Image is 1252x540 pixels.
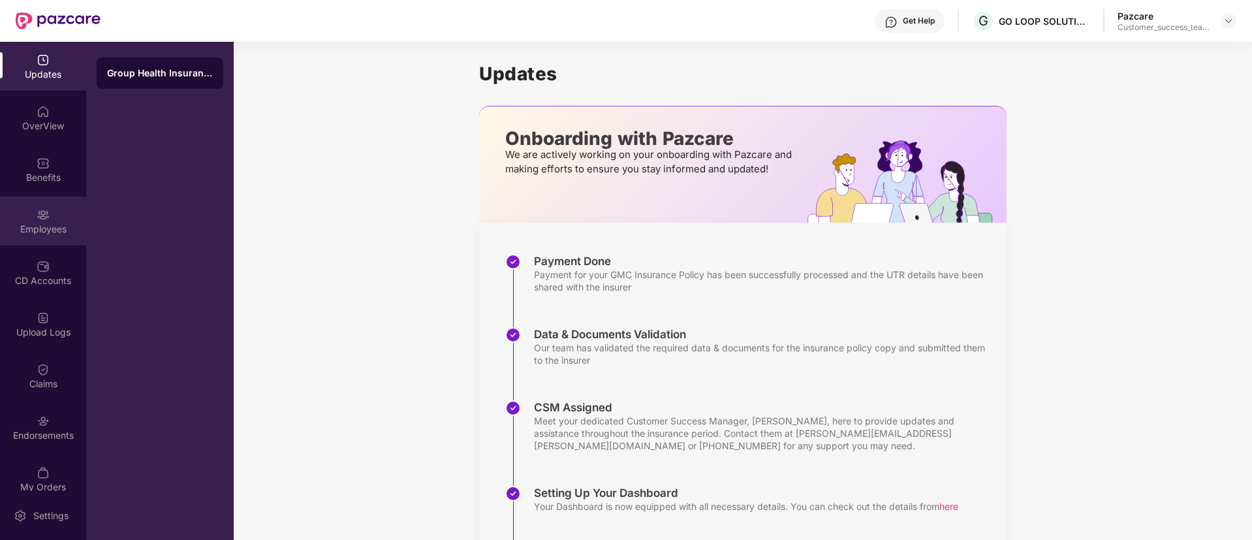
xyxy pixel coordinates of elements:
[37,311,50,325] img: svg+xml;base64,PHN2ZyBpZD0iVXBsb2FkX0xvZ3MiIGRhdGEtbmFtZT0iVXBsb2FkIExvZ3MiIHhtbG5zPSJodHRwOi8vd3...
[37,54,50,67] img: svg+xml;base64,PHN2ZyBpZD0iVXBkYXRlZCIgeG1sbnM9Imh0dHA6Ly93d3cudzMub3JnLzIwMDAvc3ZnIiB3aWR0aD0iMj...
[37,466,50,479] img: svg+xml;base64,PHN2ZyBpZD0iTXlfT3JkZXJzIiBkYXRhLW5hbWU9Ik15IE9yZGVycyIgeG1sbnM9Imh0dHA6Ly93d3cudz...
[479,63,1007,85] h1: Updates
[534,268,994,293] div: Payment for your GMC Insurance Policy has been successfully processed and the UTR details have be...
[37,415,50,428] img: svg+xml;base64,PHN2ZyBpZD0iRW5kb3JzZW1lbnRzIiB4bWxucz0iaHR0cDovL3d3dy53My5vcmcvMjAwMC9zdmciIHdpZH...
[107,67,213,80] div: Group Health Insurance
[903,16,935,26] div: Get Help
[1118,22,1209,33] div: Customer_success_team_lead
[505,400,521,416] img: svg+xml;base64,PHN2ZyBpZD0iU3RlcC1Eb25lLTMyeDMyIiB4bWxucz0iaHR0cDovL3d3dy53My5vcmcvMjAwMC9zdmciIH...
[978,13,988,29] span: G
[37,260,50,273] img: svg+xml;base64,PHN2ZyBpZD0iQ0RfQWNjb3VudHMiIGRhdGEtbmFtZT0iQ0QgQWNjb3VudHMiIHhtbG5zPSJodHRwOi8vd3...
[534,254,994,268] div: Payment Done
[37,363,50,376] img: svg+xml;base64,PHN2ZyBpZD0iQ2xhaW0iIHhtbG5zPSJodHRwOi8vd3d3LnczLm9yZy8yMDAwL3N2ZyIgd2lkdGg9IjIwIi...
[884,16,898,29] img: svg+xml;base64,PHN2ZyBpZD0iSGVscC0zMngzMiIgeG1sbnM9Imh0dHA6Ly93d3cudzMub3JnLzIwMDAvc3ZnIiB3aWR0aD...
[939,501,958,512] span: here
[1223,16,1234,26] img: svg+xml;base64,PHN2ZyBpZD0iRHJvcGRvd24tMzJ4MzIiIHhtbG5zPSJodHRwOi8vd3d3LnczLm9yZy8yMDAwL3N2ZyIgd2...
[37,157,50,170] img: svg+xml;base64,PHN2ZyBpZD0iQmVuZWZpdHMiIHhtbG5zPSJodHRwOi8vd3d3LnczLm9yZy8yMDAwL3N2ZyIgd2lkdGg9Ij...
[505,148,796,176] p: We are actively working on your onboarding with Pazcare and making efforts to ensure you stay inf...
[505,254,521,270] img: svg+xml;base64,PHN2ZyBpZD0iU3RlcC1Eb25lLTMyeDMyIiB4bWxucz0iaHR0cDovL3d3dy53My5vcmcvMjAwMC9zdmciIH...
[534,400,994,415] div: CSM Assigned
[505,327,521,343] img: svg+xml;base64,PHN2ZyBpZD0iU3RlcC1Eb25lLTMyeDMyIiB4bWxucz0iaHR0cDovL3d3dy53My5vcmcvMjAwMC9zdmciIH...
[534,486,958,500] div: Setting Up Your Dashboard
[505,133,796,144] p: Onboarding with Pazcare
[534,341,994,366] div: Our team has validated the required data & documents for the insurance policy copy and submitted ...
[807,140,1007,223] img: hrOnboarding
[37,105,50,118] img: svg+xml;base64,PHN2ZyBpZD0iSG9tZSIgeG1sbnM9Imh0dHA6Ly93d3cudzMub3JnLzIwMDAvc3ZnIiB3aWR0aD0iMjAiIG...
[534,500,958,513] div: Your Dashboard is now equipped with all necessary details. You can check out the details from
[534,415,994,452] div: Meet your dedicated Customer Success Manager, [PERSON_NAME], here to provide updates and assistan...
[505,486,521,501] img: svg+xml;base64,PHN2ZyBpZD0iU3RlcC1Eb25lLTMyeDMyIiB4bWxucz0iaHR0cDovL3d3dy53My5vcmcvMjAwMC9zdmciIH...
[14,509,27,522] img: svg+xml;base64,PHN2ZyBpZD0iU2V0dGluZy0yMHgyMCIgeG1sbnM9Imh0dHA6Ly93d3cudzMub3JnLzIwMDAvc3ZnIiB3aW...
[37,208,50,221] img: svg+xml;base64,PHN2ZyBpZD0iRW1wbG95ZWVzIiB4bWxucz0iaHR0cDovL3d3dy53My5vcmcvMjAwMC9zdmciIHdpZHRoPS...
[999,15,1090,27] div: GO LOOP SOLUTIONS PRIVATE LIMITED
[534,327,994,341] div: Data & Documents Validation
[16,12,101,29] img: New Pazcare Logo
[1118,10,1209,22] div: Pazcare
[29,509,72,522] div: Settings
